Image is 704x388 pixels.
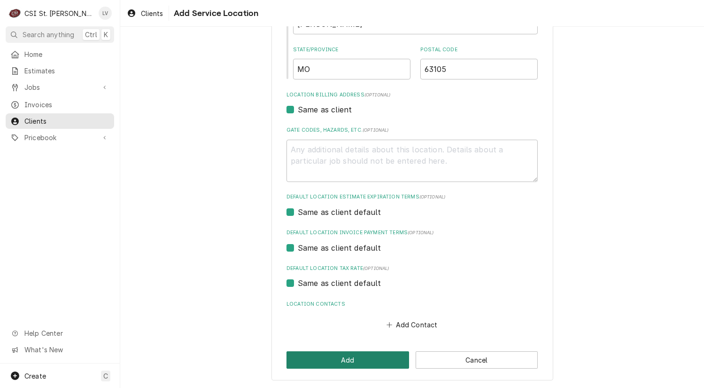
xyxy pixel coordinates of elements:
[24,116,109,126] span: Clients
[8,7,22,20] div: CSI St. Louis's Avatar
[286,91,538,99] label: Location Billing Address
[419,194,446,199] span: (optional)
[104,30,108,40] span: K
[23,30,74,40] span: Search anything
[99,7,112,20] div: Lisa Vestal's Avatar
[420,46,538,79] div: Postal Code
[24,372,46,380] span: Create
[6,113,114,129] a: Clients
[6,47,114,62] a: Home
[298,277,381,289] label: Same as client default
[364,92,391,97] span: (optional)
[24,49,109,59] span: Home
[6,79,114,95] a: Go to Jobs
[24,328,108,338] span: Help Center
[298,104,352,115] label: Same as client
[363,266,389,271] span: (optional)
[24,66,109,76] span: Estimates
[286,229,538,237] label: Default Location Invoice Payment Terms
[293,46,410,79] div: State/Province
[286,127,538,134] label: Gate Codes, Hazards, etc.
[416,351,538,369] button: Cancel
[385,318,439,332] button: Add Contact
[99,7,112,20] div: LV
[6,26,114,43] button: Search anythingCtrlK
[298,242,381,253] label: Same as client default
[103,371,108,381] span: C
[420,46,538,54] label: Postal Code
[8,7,22,20] div: C
[408,230,434,235] span: (optional)
[171,7,258,20] span: Add Service Location
[286,193,538,201] label: Default Location Estimate Expiration Terms
[141,8,163,18] span: Clients
[363,127,389,133] span: ( optional )
[24,133,95,143] span: Pricebook
[24,82,95,92] span: Jobs
[286,193,538,217] div: Default Location Estimate Expiration Terms
[293,46,410,54] label: State/Province
[6,63,114,79] a: Estimates
[286,351,538,369] div: Button Group Row
[286,351,538,369] div: Button Group
[286,265,538,289] div: Default Location Tax Rate
[24,345,108,355] span: What's New
[286,351,409,369] button: Add
[6,325,114,341] a: Go to Help Center
[6,97,114,112] a: Invoices
[286,301,538,308] label: Location Contacts
[85,30,97,40] span: Ctrl
[24,8,93,18] div: CSI St. [PERSON_NAME]
[298,206,381,218] label: Same as client default
[286,91,538,115] div: Location Billing Address
[6,342,114,357] a: Go to What's New
[286,127,538,182] div: Gate Codes, Hazards, etc.
[286,265,538,272] label: Default Location Tax Rate
[6,130,114,145] a: Go to Pricebook
[24,100,109,110] span: Invoices
[286,229,538,253] div: Default Location Invoice Payment Terms
[123,6,167,21] a: Clients
[286,301,538,332] div: Location Contacts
